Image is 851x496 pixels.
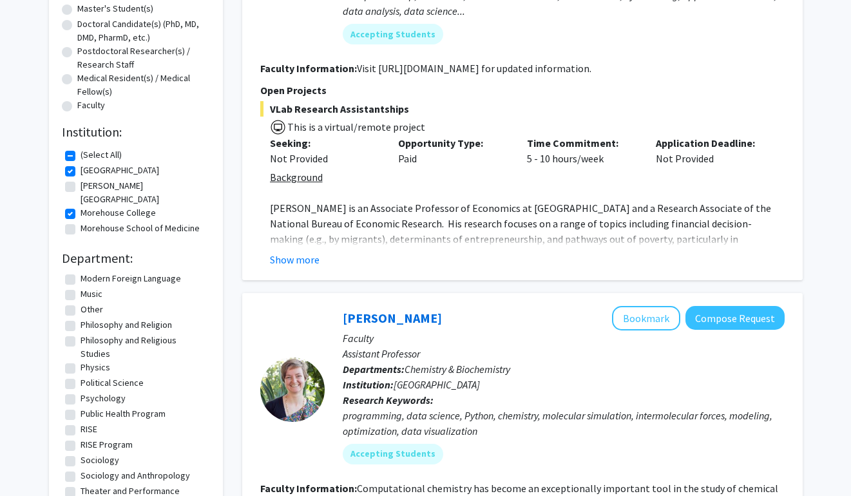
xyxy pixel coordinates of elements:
label: Sociology [81,453,119,467]
div: programming, data science, Python, chemistry, molecular simulation, intermolecular forces, modeli... [343,408,785,439]
fg-read-more: Visit [URL][DOMAIN_NAME] for updated information. [357,62,591,75]
label: Other [81,303,103,316]
div: Not Provided [270,151,379,166]
h2: Institution: [62,124,210,140]
mat-chip: Accepting Students [343,444,443,464]
label: Faculty [77,99,105,112]
p: Assistant Professor [343,346,785,361]
span: Chemistry & Biochemistry [405,363,510,376]
div: Paid [388,135,517,166]
button: Show more [270,252,320,267]
label: Psychology [81,392,126,405]
label: Modern Foreign Language [81,272,181,285]
label: Sociology and Anthropology [81,469,190,482]
b: Faculty Information: [260,62,357,75]
p: Open Projects [260,82,785,98]
label: RISE [81,423,97,436]
label: Morehouse School of Medicine [81,222,200,235]
mat-chip: Accepting Students [343,24,443,44]
label: [GEOGRAPHIC_DATA] [81,164,159,177]
b: Institution: [343,378,394,391]
label: Physics [81,361,110,374]
span: [GEOGRAPHIC_DATA] [394,378,480,391]
label: Public Health Program [81,407,166,421]
span: VLab Research Assistantships [260,101,785,117]
label: Medical Resident(s) / Medical Fellow(s) [77,72,210,99]
label: Master's Student(s) [77,2,153,15]
label: Political Science [81,376,144,390]
label: RISE Program [81,438,133,452]
label: Postdoctoral Researcher(s) / Research Staff [77,44,210,72]
b: Faculty Information: [260,482,357,495]
label: Philosophy and Religious Studies [81,334,207,361]
label: Music [81,287,102,301]
div: 5 - 10 hours/week [517,135,646,166]
b: Departments: [343,363,405,376]
button: Compose Request to Mary Van Vleet [685,306,785,330]
b: Research Keywords: [343,394,434,406]
p: Application Deadline: [656,135,765,151]
label: Morehouse College [81,206,156,220]
button: Add Mary Van Vleet to Bookmarks [612,306,680,330]
label: (Select All) [81,148,122,162]
p: Opportunity Type: [398,135,508,151]
p: Time Commitment: [527,135,636,151]
label: [PERSON_NAME][GEOGRAPHIC_DATA] [81,179,207,206]
p: Faculty [343,330,785,346]
iframe: Chat [10,438,55,486]
span: This is a virtual/remote project [286,120,425,133]
div: Not Provided [646,135,775,166]
label: Doctoral Candidate(s) (PhD, MD, DMD, PharmD, etc.) [77,17,210,44]
p: [PERSON_NAME] is an Associate Professor of Economics at [GEOGRAPHIC_DATA] and a Research Associat... [270,200,785,309]
label: Philosophy and Religion [81,318,172,332]
p: Seeking: [270,135,379,151]
u: Background [270,171,323,184]
h2: Department: [62,251,210,266]
a: [PERSON_NAME] [343,310,442,326]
